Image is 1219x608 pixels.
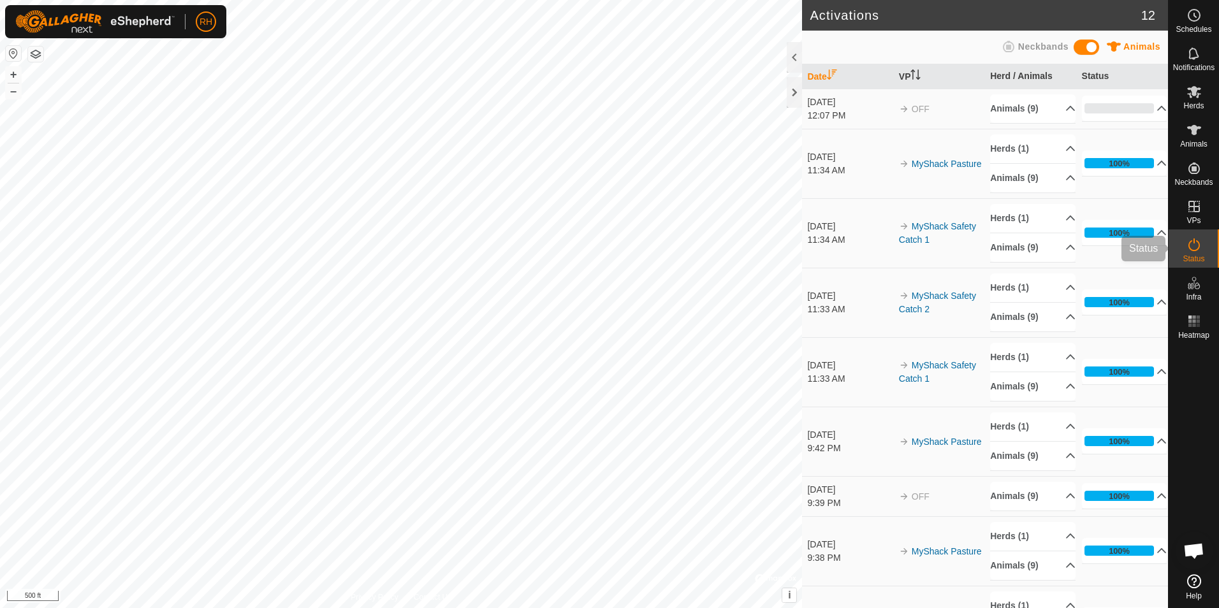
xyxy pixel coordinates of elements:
[1084,546,1155,556] div: 100%
[807,233,893,247] div: 11:34 AM
[1175,532,1213,570] div: Open chat
[807,164,893,177] div: 11:34 AM
[1084,103,1155,113] div: 0%
[1018,41,1069,52] span: Neckbands
[910,71,921,82] p-sorticon: Activate to sort
[1109,227,1130,239] div: 100%
[807,428,893,442] div: [DATE]
[990,94,1076,123] p-accordion-header: Animals (9)
[788,590,791,600] span: i
[899,221,909,231] img: arrow
[990,233,1076,262] p-accordion-header: Animals (9)
[807,538,893,551] div: [DATE]
[1084,491,1155,501] div: 100%
[990,482,1076,510] p-accordion-header: Animals (9)
[985,64,1076,89] th: Herd / Animals
[899,291,976,314] a: MyShack Safety Catch 2
[899,104,909,114] img: arrow
[1082,538,1167,563] p-accordion-header: 100%
[807,359,893,372] div: [DATE]
[6,83,21,99] button: –
[899,159,909,169] img: arrow
[827,71,837,82] p-sorticon: Activate to sort
[1082,220,1167,245] p-accordion-header: 100%
[1082,150,1167,176] p-accordion-header: 100%
[1183,102,1204,110] span: Herds
[1123,41,1160,52] span: Animals
[414,591,451,603] a: Contact Us
[990,164,1076,192] p-accordion-header: Animals (9)
[899,491,909,502] img: arrow
[1186,217,1201,224] span: VPs
[807,372,893,386] div: 11:33 AM
[1109,157,1130,170] div: 100%
[990,273,1076,302] p-accordion-header: Herds (1)
[990,303,1076,331] p-accordion-header: Animals (9)
[1082,96,1167,121] p-accordion-header: 0%
[1109,296,1130,308] div: 100%
[1180,140,1208,148] span: Animals
[1186,293,1201,301] span: Infra
[1186,592,1202,600] span: Help
[807,496,893,510] div: 9:39 PM
[1077,64,1168,89] th: Status
[807,303,893,316] div: 11:33 AM
[1169,569,1219,605] a: Help
[912,437,982,447] a: MyShack Pasture
[807,109,893,122] div: 12:07 PM
[990,134,1076,163] p-accordion-header: Herds (1)
[6,67,21,82] button: +
[807,96,893,109] div: [DATE]
[1109,366,1130,378] div: 100%
[1176,25,1211,33] span: Schedules
[807,150,893,164] div: [DATE]
[1183,255,1204,263] span: Status
[1084,297,1155,307] div: 100%
[990,372,1076,401] p-accordion-header: Animals (9)
[807,289,893,303] div: [DATE]
[1084,436,1155,446] div: 100%
[807,220,893,233] div: [DATE]
[28,47,43,62] button: Map Layers
[899,291,909,301] img: arrow
[1084,366,1155,377] div: 100%
[807,551,893,565] div: 9:38 PM
[894,64,985,89] th: VP
[912,491,930,502] span: OFF
[782,588,796,602] button: i
[1141,6,1155,25] span: 12
[1084,228,1155,238] div: 100%
[899,221,976,245] a: MyShack Safety Catch 1
[1082,428,1167,454] p-accordion-header: 100%
[899,546,909,556] img: arrow
[1082,483,1167,509] p-accordion-header: 100%
[807,483,893,496] div: [DATE]
[912,546,982,556] a: MyShack Pasture
[810,8,1141,23] h2: Activations
[912,104,930,114] span: OFF
[802,64,893,89] th: Date
[1174,178,1213,186] span: Neckbands
[990,442,1076,470] p-accordion-header: Animals (9)
[1082,289,1167,315] p-accordion-header: 100%
[990,412,1076,441] p-accordion-header: Herds (1)
[990,522,1076,551] p-accordion-header: Herds (1)
[1178,331,1209,339] span: Heatmap
[899,360,976,384] a: MyShack Safety Catch 1
[200,15,212,29] span: RH
[1084,158,1155,168] div: 100%
[899,437,909,447] img: arrow
[1109,435,1130,447] div: 100%
[990,551,1076,580] p-accordion-header: Animals (9)
[990,204,1076,233] p-accordion-header: Herds (1)
[351,591,398,603] a: Privacy Policy
[1082,359,1167,384] p-accordion-header: 100%
[807,442,893,455] div: 9:42 PM
[1173,64,1215,71] span: Notifications
[15,10,175,33] img: Gallagher Logo
[1109,545,1130,557] div: 100%
[912,159,982,169] a: MyShack Pasture
[899,360,909,370] img: arrow
[6,46,21,61] button: Reset Map
[1109,490,1130,502] div: 100%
